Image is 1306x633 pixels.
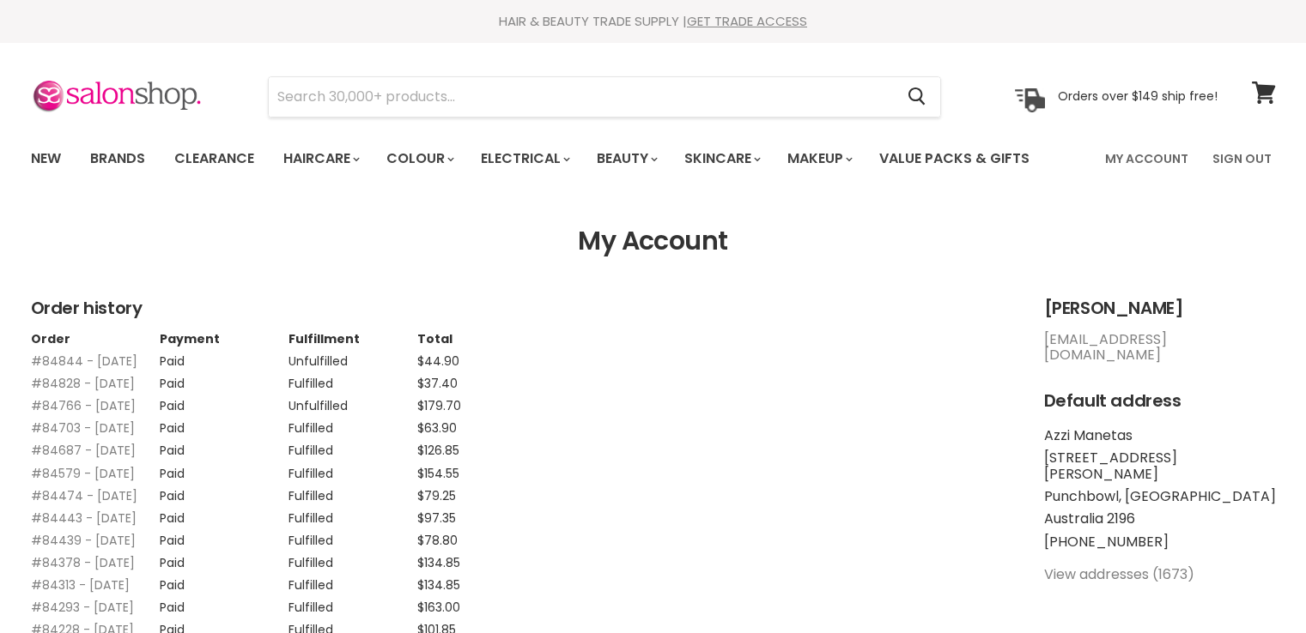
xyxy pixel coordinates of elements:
[9,134,1297,184] nav: Main
[31,576,130,594] a: #84313 - [DATE]
[1044,428,1276,443] li: Azzi Manetas
[1202,141,1282,177] a: Sign Out
[160,525,289,547] td: Paid
[289,435,417,457] td: Fulfilled
[289,503,417,525] td: Fulfilled
[269,77,895,117] input: Search
[289,480,417,503] td: Fulfilled
[160,368,289,390] td: Paid
[289,525,417,547] td: Fulfilled
[270,141,370,177] a: Haircare
[289,570,417,592] td: Fulfilled
[417,509,456,527] span: $97.35
[268,76,941,118] form: Product
[289,332,417,346] th: Fulfillment
[417,419,457,437] span: $63.90
[1044,298,1276,318] h2: [PERSON_NAME]
[160,413,289,435] td: Paid
[18,141,74,177] a: New
[417,353,459,370] span: $44.90
[161,141,267,177] a: Clearance
[160,570,289,592] td: Paid
[289,390,417,413] td: Unfulfilled
[31,298,1010,318] h2: Order history
[31,226,1276,256] h1: My Account
[774,141,863,177] a: Makeup
[417,375,458,392] span: $37.40
[160,480,289,503] td: Paid
[160,458,289,480] td: Paid
[160,592,289,614] td: Paid
[31,419,135,437] a: #84703 - [DATE]
[31,375,135,392] a: #84828 - [DATE]
[31,442,136,459] a: #84687 - [DATE]
[31,332,160,346] th: Order
[289,368,417,390] td: Fulfilled
[1095,141,1199,177] a: My Account
[417,332,546,346] th: Total
[289,413,417,435] td: Fulfilled
[866,141,1042,177] a: Value Packs & Gifts
[1044,489,1276,504] li: Punchbowl, [GEOGRAPHIC_DATA]
[687,12,807,30] a: GET TRADE ACCESS
[289,547,417,570] td: Fulfilled
[1044,391,1276,411] h2: Default address
[160,346,289,368] td: Paid
[1044,511,1276,527] li: Australia 2196
[289,458,417,480] td: Fulfilled
[417,487,456,504] span: $79.25
[417,397,461,414] span: $179.70
[160,390,289,413] td: Paid
[160,547,289,570] td: Paid
[1058,88,1218,104] p: Orders over $149 ship free!
[417,554,460,571] span: $134.85
[31,487,137,504] a: #84474 - [DATE]
[289,346,417,368] td: Unfulfilled
[417,442,459,459] span: $126.85
[584,141,668,177] a: Beauty
[289,592,417,614] td: Fulfilled
[671,141,771,177] a: Skincare
[374,141,465,177] a: Colour
[31,397,136,414] a: #84766 - [DATE]
[9,13,1297,30] div: HAIR & BEAUTY TRADE SUPPLY |
[1044,534,1276,550] li: [PHONE_NUMBER]
[1044,329,1167,365] a: [EMAIL_ADDRESS][DOMAIN_NAME]
[160,435,289,457] td: Paid
[18,134,1069,184] ul: Main menu
[417,532,458,549] span: $78.80
[1044,450,1276,482] li: [STREET_ADDRESS][PERSON_NAME]
[31,554,135,571] a: #84378 - [DATE]
[468,141,580,177] a: Electrical
[417,576,460,594] span: $134.85
[31,509,137,527] a: #84443 - [DATE]
[160,503,289,525] td: Paid
[31,465,135,482] a: #84579 - [DATE]
[417,599,460,616] span: $163.00
[77,141,158,177] a: Brands
[31,599,134,616] a: #84293 - [DATE]
[1044,564,1194,584] a: View addresses (1673)
[160,332,289,346] th: Payment
[417,465,459,482] span: $154.55
[31,532,136,549] a: #84439 - [DATE]
[31,353,137,370] a: #84844 - [DATE]
[895,77,940,117] button: Search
